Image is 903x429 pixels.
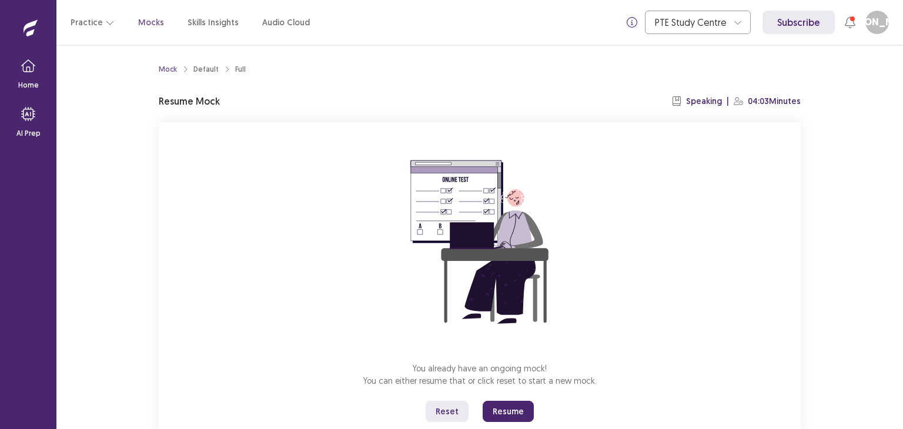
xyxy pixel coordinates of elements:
img: attend-mock [374,136,586,348]
p: Speaking [686,95,722,108]
p: You already have an ongoing mock! You can either resume that or click reset to start a new mock. [363,362,597,387]
div: PTE Study Centre [655,11,728,33]
button: Resume [483,401,534,422]
p: Resume Mock [159,94,220,108]
button: Reset [426,401,469,422]
a: Audio Cloud [262,16,310,29]
a: Mock [159,64,177,75]
p: 04:03 Minutes [748,95,801,108]
div: Default [193,64,219,75]
a: Subscribe [762,11,835,34]
p: | [727,95,729,108]
button: Practice [71,12,115,33]
p: Home [18,80,39,91]
div: Full [235,64,246,75]
a: Skills Insights [188,16,239,29]
nav: breadcrumb [159,64,246,75]
button: info [621,12,643,33]
p: AI Prep [16,128,41,139]
button: [PERSON_NAME] [865,11,889,34]
a: Mocks [138,16,164,29]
